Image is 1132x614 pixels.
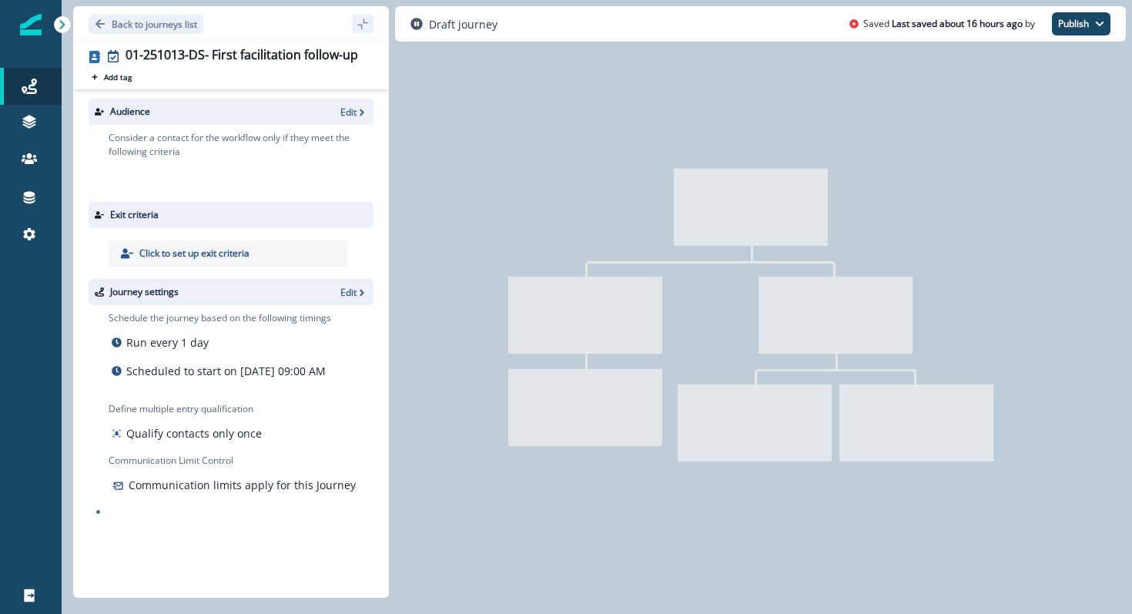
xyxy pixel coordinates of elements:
[109,311,331,325] p: Schedule the journey based on the following timings
[109,402,265,416] p: Define multiple entry qualification
[340,106,367,119] button: Edit
[20,14,42,35] img: Inflection
[352,15,373,33] button: sidebar collapse toggle
[139,247,250,260] p: Click to set up exit criteria
[340,106,357,119] p: Edit
[1025,17,1035,31] p: by
[104,72,132,82] p: Add tag
[110,105,150,119] p: Audience
[109,454,373,468] p: Communication Limit Control
[126,334,209,351] p: Run every 1 day
[112,18,197,31] p: Back to journeys list
[89,15,203,34] button: Go back
[892,17,1023,31] p: Last saved about 16 hours ago
[340,286,367,299] button: Edit
[863,17,889,31] p: Saved
[110,208,159,222] p: Exit criteria
[126,48,358,65] div: 01-251013-DS- First facilitation follow-up
[110,285,179,299] p: Journey settings
[340,286,357,299] p: Edit
[429,16,497,32] p: Draft journey
[129,477,356,493] p: Communication limits apply for this Journey
[126,363,326,379] p: Scheduled to start on [DATE] 09:00 AM
[1052,12,1110,35] button: Publish
[89,71,135,83] button: Add tag
[126,425,262,441] p: Qualify contacts only once
[109,131,373,159] p: Consider a contact for the workflow only if they meet the following criteria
